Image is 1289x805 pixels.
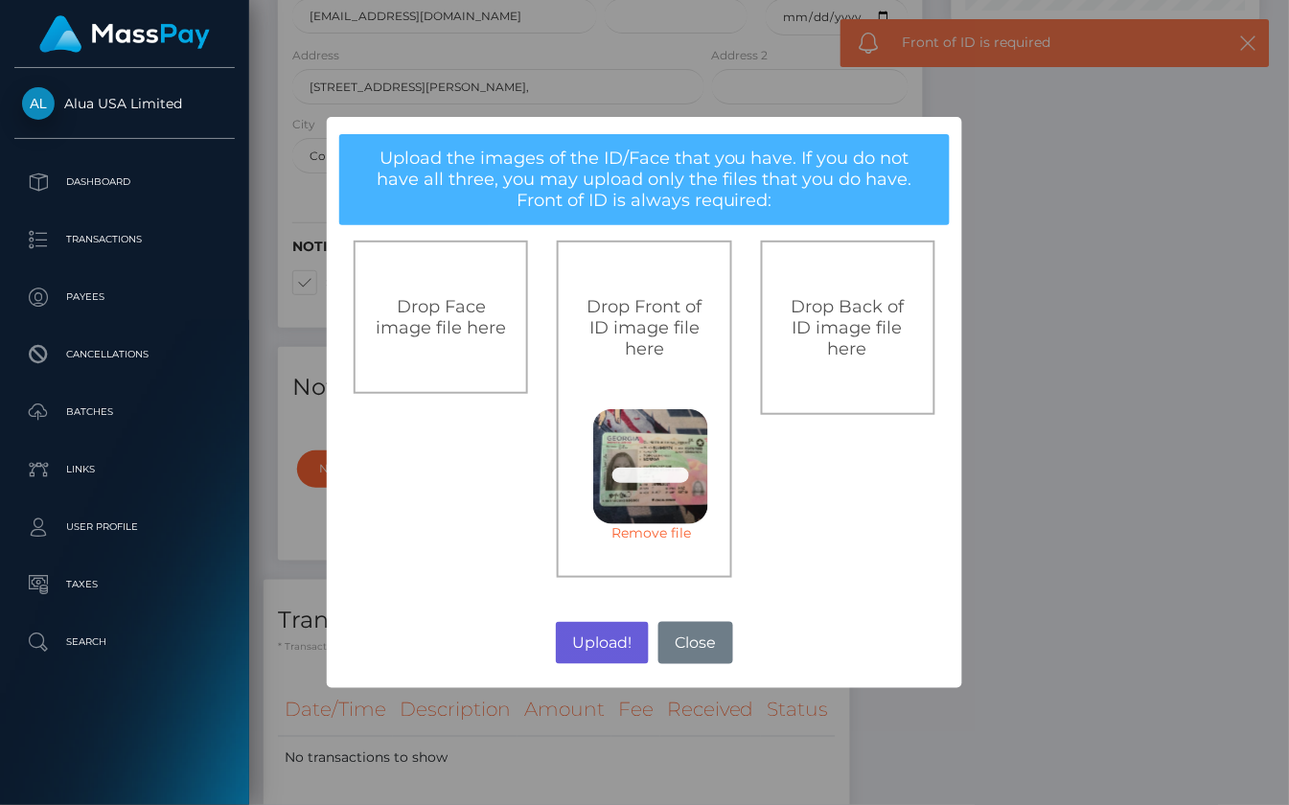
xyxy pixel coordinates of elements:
p: Dashboard [22,168,227,196]
a: Remove file [593,524,708,541]
p: Payees [22,283,227,311]
button: Upload! [556,622,649,664]
p: Transactions [22,225,227,254]
p: Taxes [22,570,227,599]
span: Upload the images of the ID/Face that you have. If you do not have all three, you may upload only... [378,148,912,211]
span: Drop Face image file here [376,296,506,338]
span: Alua USA Limited [14,95,235,112]
p: User Profile [22,513,227,541]
p: Search [22,628,227,656]
img: Alua USA Limited [22,87,55,120]
span: Drop Front of ID image file here [587,296,702,359]
span: Drop Back of ID image file here [792,296,905,359]
button: Close [658,622,733,664]
p: Cancellations [22,340,227,369]
p: Batches [22,398,227,426]
p: Links [22,455,227,484]
img: MassPay Logo [39,15,210,53]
